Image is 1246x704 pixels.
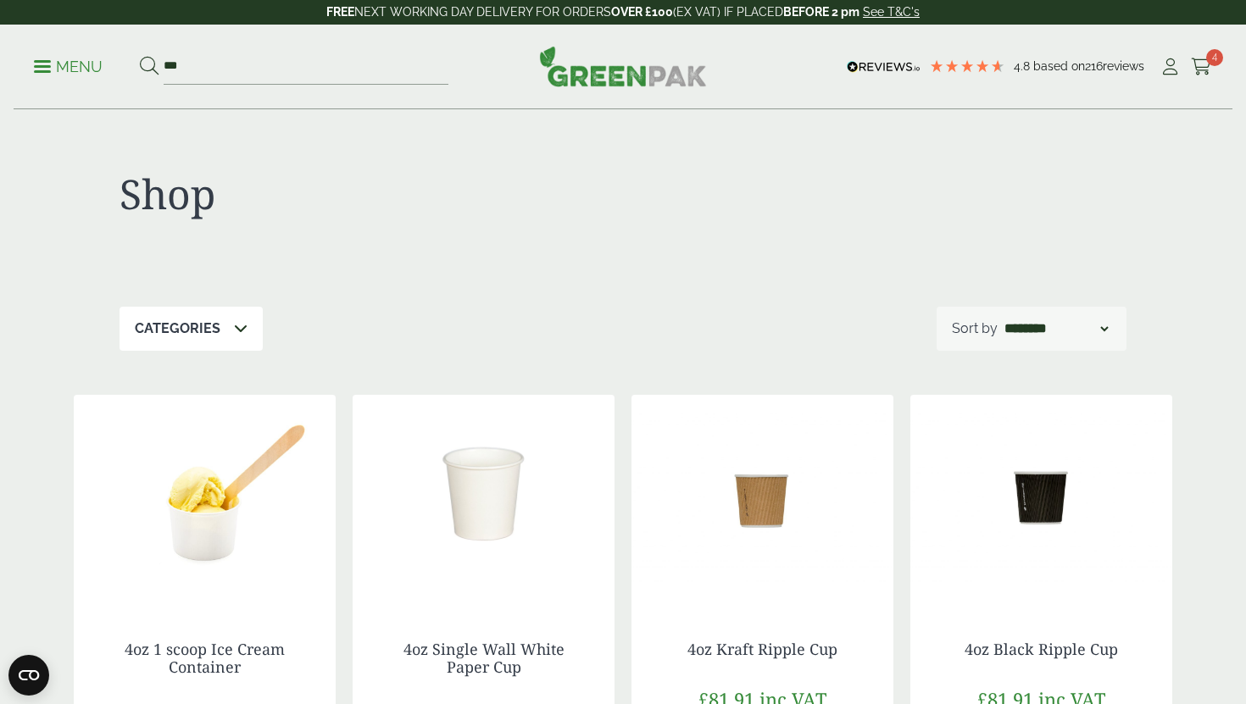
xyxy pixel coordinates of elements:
[135,319,220,339] p: Categories
[34,57,103,77] p: Menu
[403,639,565,678] a: 4oz Single Wall White Paper Cup
[353,395,615,607] img: 4oz Single Wall White Paper Cup-0
[125,639,285,678] a: 4oz 1 scoop Ice Cream Container
[847,61,921,73] img: REVIEWS.io
[1206,49,1223,66] span: 4
[611,5,673,19] strong: OVER £100
[34,57,103,74] a: Menu
[687,639,837,659] a: 4oz Kraft Ripple Cup
[952,319,998,339] p: Sort by
[1191,54,1212,80] a: 4
[783,5,859,19] strong: BEFORE 2 pm
[929,58,1005,74] div: 4.79 Stars
[1001,319,1111,339] select: Shop order
[910,395,1172,607] img: 4oz Black Ripple Cup-0
[1085,59,1103,73] span: 216
[1191,58,1212,75] i: Cart
[120,169,623,219] h1: Shop
[326,5,354,19] strong: FREE
[74,395,336,607] img: 4oz 1 Scoop Ice Cream Container with Ice Cream
[965,639,1118,659] a: 4oz Black Ripple Cup
[1033,59,1085,73] span: Based on
[1103,59,1144,73] span: reviews
[539,46,707,86] img: GreenPak Supplies
[8,655,49,696] button: Open CMP widget
[1160,58,1181,75] i: My Account
[863,5,920,19] a: See T&C's
[631,395,893,607] img: 4oz Kraft Ripple Cup-0
[1014,59,1033,73] span: 4.8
